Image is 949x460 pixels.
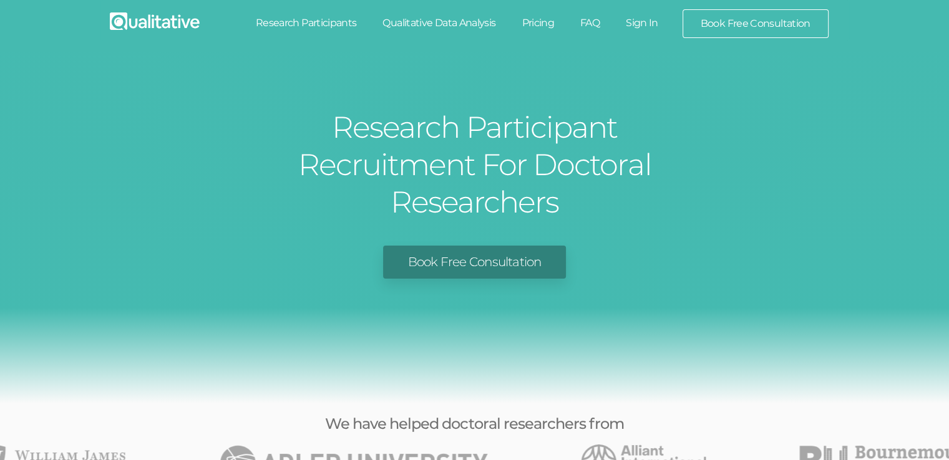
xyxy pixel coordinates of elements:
a: Sign In [613,9,671,37]
a: Research Participants [243,9,370,37]
h3: We have helped doctoral researchers from [175,416,774,432]
h1: Research Participant Recruitment For Doctoral Researchers [241,108,709,221]
a: Book Free Consultation [683,10,828,37]
a: FAQ [567,9,613,37]
a: Book Free Consultation [383,246,566,279]
a: Pricing [509,9,567,37]
img: Qualitative [110,12,200,30]
a: Qualitative Data Analysis [369,9,509,37]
